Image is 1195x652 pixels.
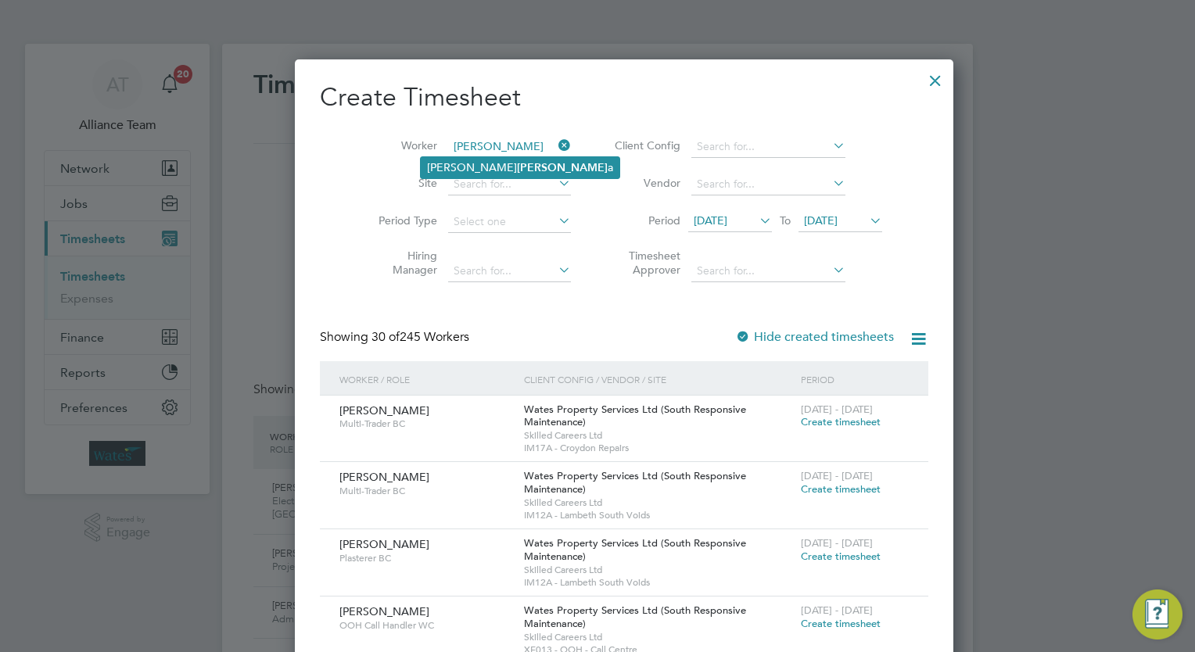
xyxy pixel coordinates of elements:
div: Showing [320,329,472,346]
span: Skilled Careers Ltd [524,564,793,576]
label: Period Type [367,213,437,227]
span: [PERSON_NAME] [339,403,429,417]
span: Wates Property Services Ltd (South Responsive Maintenance) [524,469,746,496]
span: Skilled Careers Ltd [524,496,793,509]
span: Wates Property Services Ltd (South Responsive Maintenance) [524,403,746,429]
span: 245 Workers [371,329,469,345]
span: OOH Call Handler WC [339,619,512,632]
span: [DATE] [804,213,838,227]
span: Multi-Trader BC [339,485,512,497]
span: [PERSON_NAME] [339,604,429,618]
span: IM12A - Lambeth South Voids [524,509,793,521]
span: [DATE] [694,213,727,227]
label: Client Config [610,138,680,152]
li: [PERSON_NAME] a [421,157,619,178]
span: Wates Property Services Ltd (South Responsive Maintenance) [524,536,746,563]
label: Hiring Manager [367,249,437,277]
span: Create timesheet [801,482,881,496]
span: Skilled Careers Ltd [524,631,793,643]
input: Search for... [448,174,571,195]
span: 30 of [371,329,400,345]
span: IM12A - Lambeth South Voids [524,576,793,589]
button: Engage Resource Center [1132,589,1182,639]
span: Multi-Trader BC [339,417,512,430]
span: [DATE] - [DATE] [801,604,873,617]
span: Create timesheet [801,550,881,563]
label: Site [367,176,437,190]
label: Worker [367,138,437,152]
span: [PERSON_NAME] [339,470,429,484]
span: [DATE] - [DATE] [801,536,873,550]
span: [DATE] - [DATE] [801,469,873,482]
h2: Create Timesheet [320,81,928,114]
span: To [775,210,795,231]
span: Create timesheet [801,415,881,428]
input: Select one [448,211,571,233]
span: Skilled Careers Ltd [524,429,793,442]
label: Period [610,213,680,227]
label: Vendor [610,176,680,190]
span: [PERSON_NAME] [339,537,429,551]
div: Period [797,361,913,397]
b: [PERSON_NAME] [517,161,608,174]
span: Create timesheet [801,617,881,630]
input: Search for... [448,260,571,282]
input: Search for... [691,260,845,282]
input: Search for... [691,136,845,158]
span: IM17A - Croydon Repairs [524,442,793,454]
div: Client Config / Vendor / Site [520,361,797,397]
label: Hide created timesheets [735,329,894,345]
span: [DATE] - [DATE] [801,403,873,416]
div: Worker / Role [336,361,520,397]
input: Search for... [691,174,845,195]
input: Search for... [448,136,571,158]
label: Timesheet Approver [610,249,680,277]
span: Plasterer BC [339,552,512,564]
span: Wates Property Services Ltd (South Responsive Maintenance) [524,604,746,630]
